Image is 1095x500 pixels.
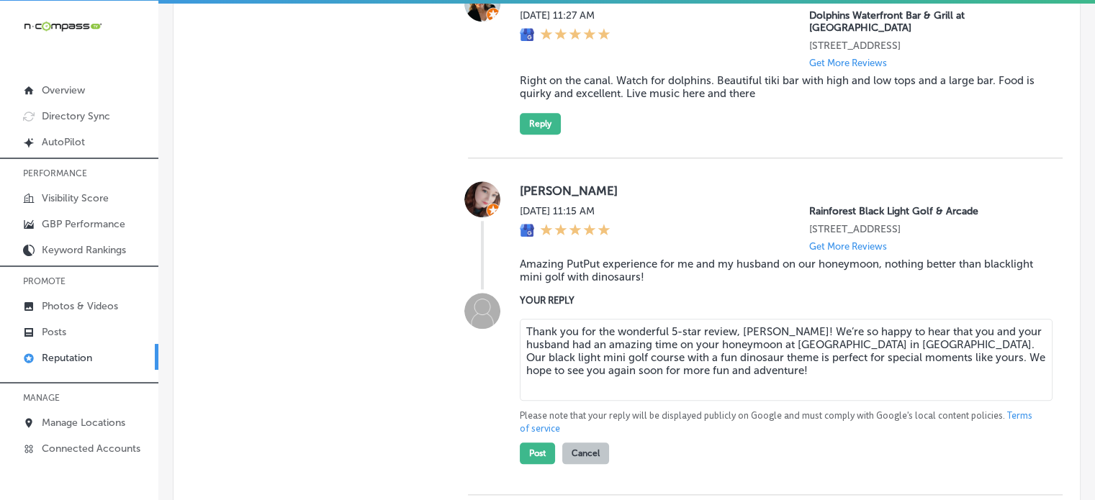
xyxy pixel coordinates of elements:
p: Get More Reviews [809,241,887,252]
p: Dolphins Waterfront Bar & Grill at Cape Crossing [809,9,1040,34]
p: Photos & Videos [42,300,118,312]
p: GBP Performance [42,218,125,230]
a: Terms of service [520,409,1032,435]
img: Image [464,293,500,329]
p: Posts [42,326,66,338]
p: Please note that your reply will be displayed publicly on Google and must comply with Google's lo... [520,409,1040,435]
button: Post [520,442,555,464]
blockquote: Right on the canal. Watch for dolphins. Beautiful tiki bar with high and low tops and a large bar... [520,74,1040,100]
label: [DATE] 11:15 AM [520,205,610,217]
div: 5 Stars [540,223,610,239]
p: Rainforest Black Light Golf & Arcade [809,205,1040,217]
p: Reputation [42,352,92,364]
p: Visibility Score [42,192,109,204]
blockquote: Amazing PutPut experience for me and my husband on our honeymoon, nothing better than blacklight ... [520,258,1040,283]
p: 310 Lagoon Way [809,40,1040,52]
button: Cancel [562,442,609,464]
p: Get More Reviews [809,58,887,68]
label: [PERSON_NAME] [520,183,1040,198]
p: Connected Accounts [42,442,140,455]
button: Reply [520,113,561,135]
textarea: Thank you for the wonderful 5-star review, [PERSON_NAME]! We’re so happy to hear that you and you... [520,319,1053,401]
label: [DATE] 11:27 AM [520,9,610,22]
p: Overview [42,84,85,96]
p: Manage Locations [42,417,125,429]
label: YOUR REPLY [520,295,1040,306]
p: Directory Sync [42,110,110,122]
img: 660ab0bf-5cc7-4cb8-ba1c-48b5ae0f18e60NCTV_CLogo_TV_Black_-500x88.png [23,19,102,33]
p: AutoPilot [42,136,85,148]
p: Keyword Rankings [42,244,126,256]
div: 5 Stars [540,27,610,43]
p: 9129 Front Beach Rd [809,223,1040,235]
